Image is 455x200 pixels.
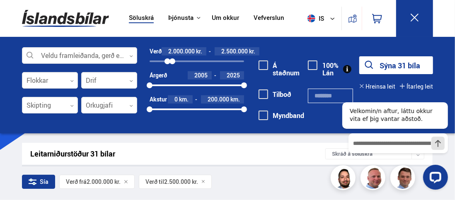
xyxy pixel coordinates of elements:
[30,149,325,158] div: Leitarniðurstöður 31 bílar
[208,95,229,103] span: 200.000
[22,5,109,32] img: G0Ugv5HjCgRt.svg
[168,14,194,22] button: Þjónusta
[196,48,202,55] span: kr.
[359,56,433,74] button: Sýna 31 bíla
[304,14,325,22] span: is
[87,178,121,185] span: 2.000.000 kr.
[179,96,189,103] span: km.
[212,14,239,23] a: Um okkur
[304,6,341,31] button: is
[150,72,167,79] div: Árgerð
[259,112,305,119] label: Myndband
[22,175,55,189] div: Sía
[230,96,240,103] span: km.
[308,62,339,77] label: 100% Lán
[168,47,195,55] span: 2.000.000
[325,148,424,159] div: Skráð á söluskrá
[145,178,164,185] span: Verð til
[129,14,154,23] a: Söluskrá
[150,96,167,103] div: Akstur
[194,71,208,79] span: 2005
[336,87,451,196] iframe: LiveChat chat widget
[359,83,396,90] button: Hreinsa leit
[221,47,248,55] span: 2.500.000
[259,62,300,77] label: Á staðnum
[259,91,292,98] label: Tilboð
[307,14,315,22] img: svg+xml;base64,PHN2ZyB4bWxucz0iaHR0cDovL3d3dy53My5vcmcvMjAwMC9zdmciIHdpZHRoPSI1MTIiIGhlaWdodD0iNT...
[332,166,357,191] img: nhp88E3Fdnt1Opn2.png
[254,14,284,23] a: Vefverslun
[66,178,87,185] span: Verð frá
[400,83,433,90] button: Ítarleg leit
[164,178,198,185] span: 2.500.000 kr.
[150,48,162,55] div: Verð
[227,71,240,79] span: 2025
[174,95,178,103] span: 0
